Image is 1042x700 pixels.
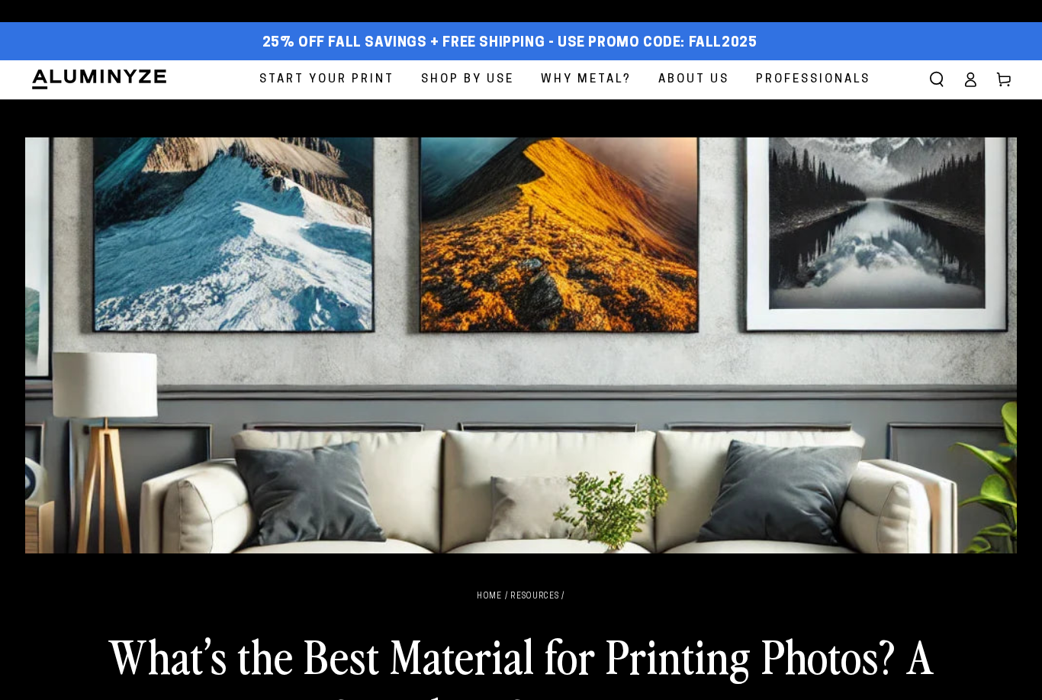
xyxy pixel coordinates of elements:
span: Professionals [756,69,870,90]
span: 25% off FALL Savings + Free Shipping - Use Promo Code: FALL2025 [262,35,757,52]
a: Home [477,592,502,601]
span: / [561,592,564,601]
span: Start Your Print [259,69,394,90]
summary: Search our site [920,63,954,96]
a: Why Metal? [529,60,643,99]
img: What’s the Best Material for Printing Photos? A Complete Comparison [25,137,1017,553]
span: Why Metal? [541,69,632,90]
a: Resources [510,592,559,601]
span: / [505,592,508,601]
span: Shop By Use [421,69,514,90]
a: Professionals [745,60,882,99]
span: About Us [658,69,729,90]
a: About Us [647,60,741,99]
a: Start Your Print [248,60,406,99]
nav: breadcrumbs [31,592,1011,602]
a: Shop By Use [410,60,526,99]
img: Aluminyze [31,68,168,91]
